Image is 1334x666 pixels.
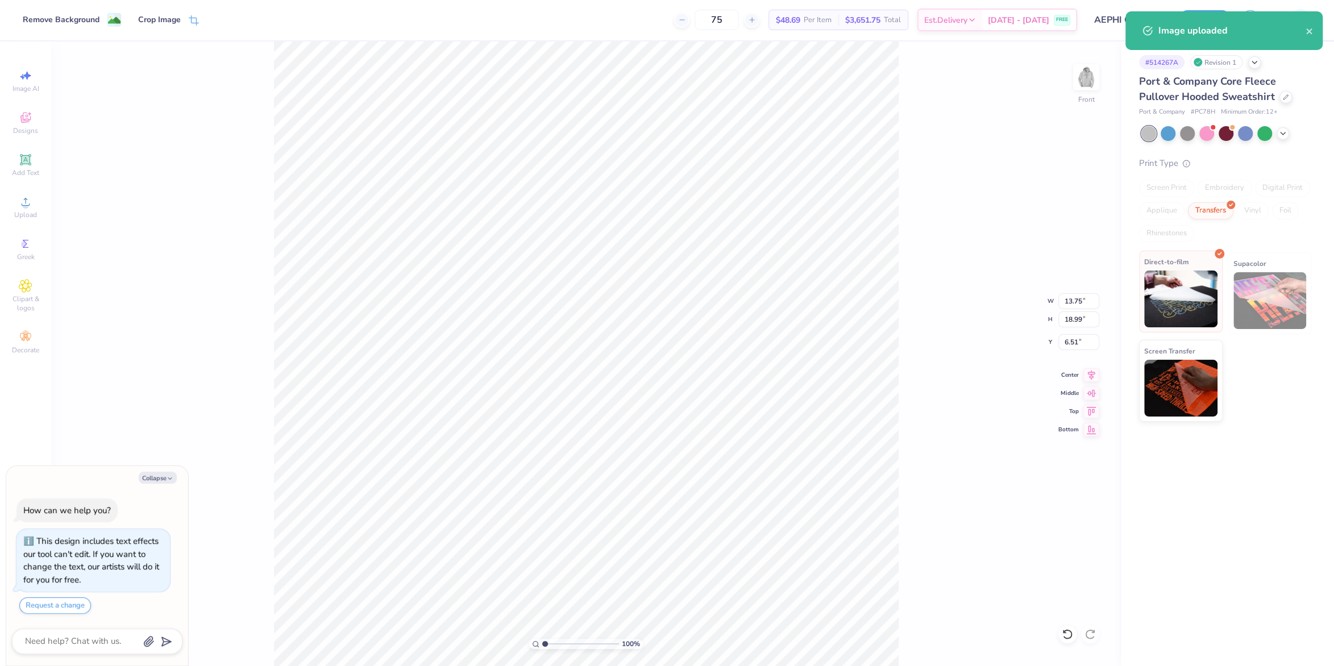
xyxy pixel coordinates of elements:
span: Clipart & logos [6,294,45,313]
div: Revision 1 [1190,55,1242,69]
span: Direct-to-film [1144,256,1189,268]
button: Request a change [19,597,91,614]
div: Embroidery [1198,180,1252,197]
input: Untitled Design [1086,9,1169,31]
div: # 514267A [1139,55,1185,69]
div: Crop Image [138,14,181,26]
div: Remove Background [23,14,99,26]
span: Image AI [13,84,39,93]
div: Applique [1139,202,1185,219]
div: Image uploaded [1158,24,1306,38]
span: 100 % [622,639,640,649]
span: FREE [1056,16,1068,24]
span: Designs [13,126,38,135]
button: close [1306,24,1314,38]
span: Port & Company [1139,107,1185,117]
div: Rhinestones [1139,225,1194,242]
input: – – [695,10,739,30]
div: Screen Print [1139,180,1194,197]
span: Supacolor [1233,257,1266,269]
span: $48.69 [776,14,800,26]
span: Middle [1058,389,1079,397]
button: Collapse [139,472,177,484]
span: Center [1058,371,1079,379]
div: Vinyl [1237,202,1269,219]
span: Port & Company Core Fleece Pullover Hooded Sweatshirt [1139,74,1276,103]
img: Front [1075,66,1098,89]
img: Supacolor [1233,272,1307,329]
span: Screen Transfer [1144,345,1195,357]
div: Foil [1272,202,1299,219]
span: $3,651.75 [845,14,880,26]
span: [DATE] - [DATE] [988,14,1049,26]
span: # PC78H [1191,107,1215,117]
span: Total [884,14,901,26]
div: Transfers [1188,202,1233,219]
span: Greek [17,252,35,261]
img: Direct-to-film [1144,270,1217,327]
span: Bottom [1058,426,1079,434]
span: Minimum Order: 12 + [1221,107,1278,117]
div: Front [1078,94,1095,105]
div: Digital Print [1255,180,1310,197]
div: How can we help you? [23,505,111,516]
div: This design includes text effects our tool can't edit. If you want to change the text, our artist... [23,535,159,585]
span: Per Item [804,14,832,26]
span: Decorate [12,346,39,355]
span: Top [1058,407,1079,415]
span: Est. Delivery [924,14,967,26]
span: Upload [14,210,37,219]
img: Screen Transfer [1144,360,1217,417]
div: Print Type [1139,157,1311,170]
span: Add Text [12,168,39,177]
